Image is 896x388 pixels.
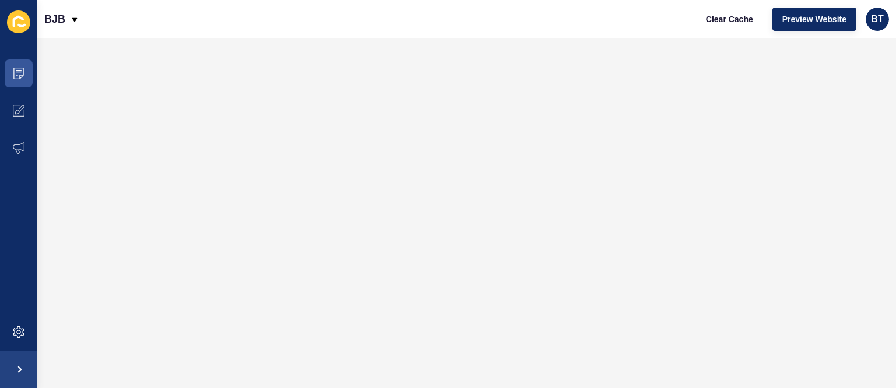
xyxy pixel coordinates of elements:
[772,8,856,31] button: Preview Website
[871,13,883,25] span: BT
[696,8,763,31] button: Clear Cache
[44,5,65,34] p: BJB
[782,13,846,25] span: Preview Website
[706,13,753,25] span: Clear Cache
